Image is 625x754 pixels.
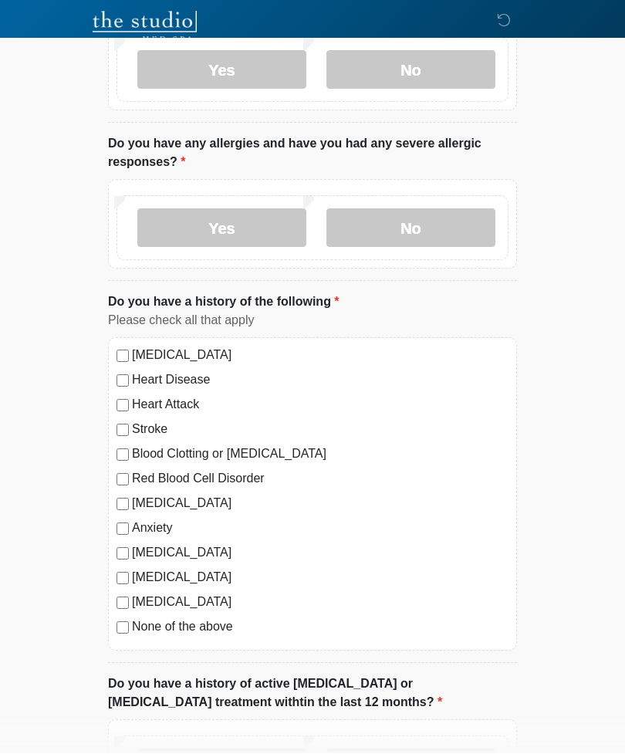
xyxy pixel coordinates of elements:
[132,371,508,390] label: Heart Disease
[132,470,508,489] label: Red Blood Cell Disorder
[132,347,508,365] label: [MEDICAL_DATA]
[132,618,508,637] label: None of the above
[117,449,129,462] input: Blood Clotting or [MEDICAL_DATA]
[132,445,508,464] label: Blood Clotting or [MEDICAL_DATA]
[108,312,517,330] div: Please check all that apply
[117,400,129,412] input: Heart Attack
[326,209,495,248] label: No
[108,675,517,712] label: Do you have a history of active [MEDICAL_DATA] or [MEDICAL_DATA] treatment withtin the last 12 mo...
[132,519,508,538] label: Anxiety
[117,350,129,363] input: [MEDICAL_DATA]
[117,548,129,560] input: [MEDICAL_DATA]
[117,424,129,437] input: Stroke
[137,51,306,90] label: Yes
[117,523,129,536] input: Anxiety
[132,593,508,612] label: [MEDICAL_DATA]
[132,495,508,513] label: [MEDICAL_DATA]
[117,474,129,486] input: Red Blood Cell Disorder
[132,396,508,414] label: Heart Attack
[117,622,129,634] input: None of the above
[117,499,129,511] input: [MEDICAL_DATA]
[137,209,306,248] label: Yes
[108,135,517,172] label: Do you have any allergies and have you had any severe allergic responses?
[117,597,129,610] input: [MEDICAL_DATA]
[132,421,508,439] label: Stroke
[93,12,197,42] img: The Studio Med Spa Logo
[132,544,508,563] label: [MEDICAL_DATA]
[132,569,508,587] label: [MEDICAL_DATA]
[117,375,129,387] input: Heart Disease
[326,51,495,90] label: No
[108,293,340,312] label: Do you have a history of the following
[117,573,129,585] input: [MEDICAL_DATA]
